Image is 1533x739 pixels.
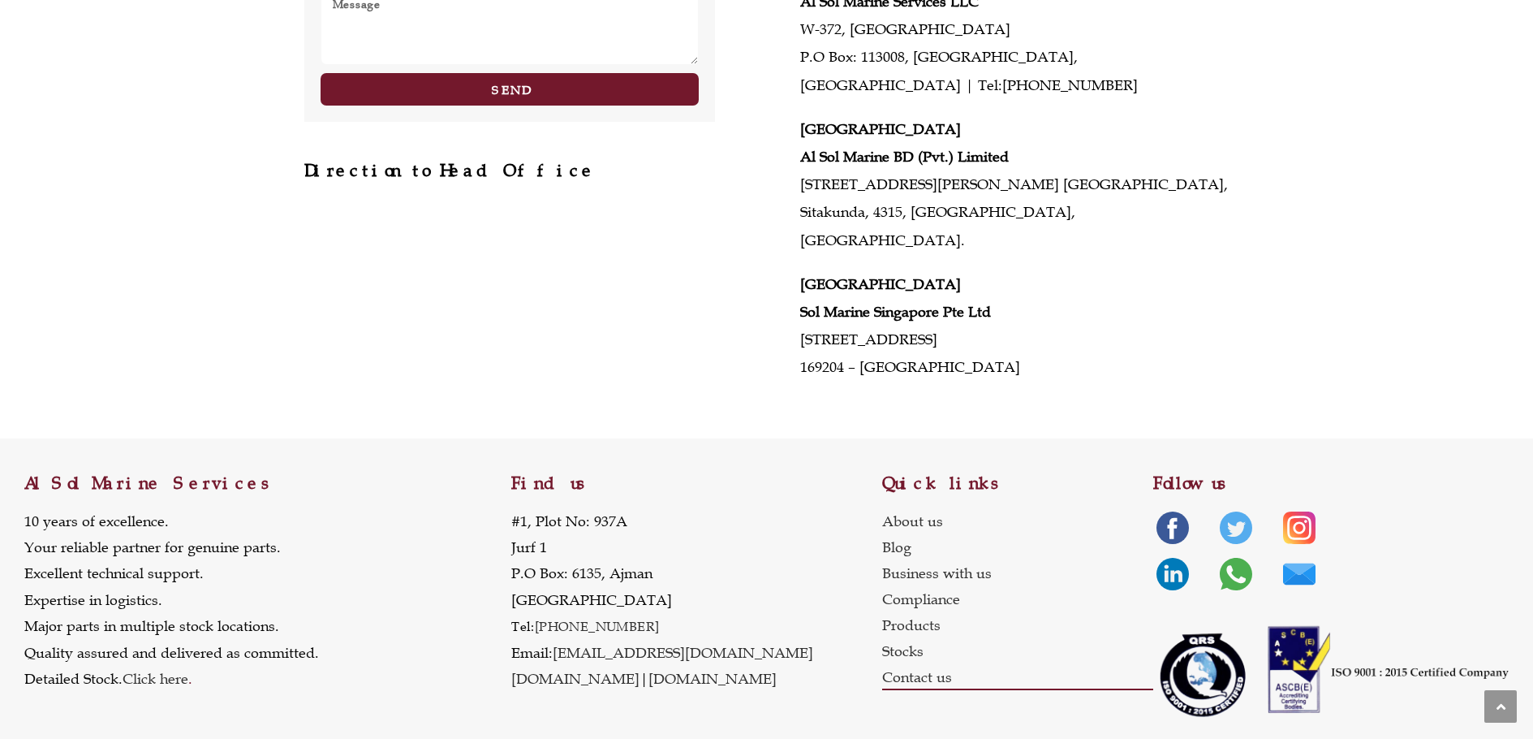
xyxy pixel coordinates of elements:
a: [DOMAIN_NAME] [511,670,639,688]
span: Tel: [511,618,535,634]
strong: [GEOGRAPHIC_DATA] [800,275,961,293]
a: [PHONE_NUMBER] [535,618,660,634]
p: #1, Plot No: 937A Jurf 1 P.O Box: 6135, Ajman [GEOGRAPHIC_DATA] Email: | [511,508,813,693]
a: [DOMAIN_NAME] [648,670,777,688]
a: Blog [882,534,1153,560]
a: Products [882,612,1153,638]
a: [PHONE_NUMBER] [1002,76,1138,94]
a: Contact us [882,664,1153,690]
p: [STREET_ADDRESS][PERSON_NAME] [GEOGRAPHIC_DATA], Sitakunda, 4315, [GEOGRAPHIC_DATA], [GEOGRAPHIC_... [800,115,1229,254]
a: Scroll to the top of the page [1484,690,1517,723]
a: [EMAIL_ADDRESS][DOMAIN_NAME] [553,644,813,662]
h2: Direction to Head Office [304,162,716,179]
span: Send [492,84,531,96]
h2: Al Sol Marine Services [24,475,511,492]
button: Send [321,73,700,106]
iframe: 25.431702654679253, 55.53054653045025 [304,196,716,350]
a: Click here [123,670,188,688]
span: . [123,670,192,688]
strong: [GEOGRAPHIC_DATA] [800,120,961,138]
a: Compliance [882,586,1153,612]
a: Stocks [882,638,1153,664]
p: [STREET_ADDRESS] 169204 – [GEOGRAPHIC_DATA] [800,270,1229,382]
h2: Quick links [882,475,1153,492]
strong: Al Sol Marine BD (Pvt.) Limited [800,148,1009,166]
a: Business with us [882,560,1153,586]
h2: Find us [511,475,882,492]
p: 10 years of excellence. Your reliable partner for genuine parts. Excellent technical support. Exp... [24,508,319,693]
h2: Follow us [1153,475,1509,492]
a: About us [882,508,1153,534]
strong: Sol Marine Singapore Pte Ltd [800,303,991,321]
